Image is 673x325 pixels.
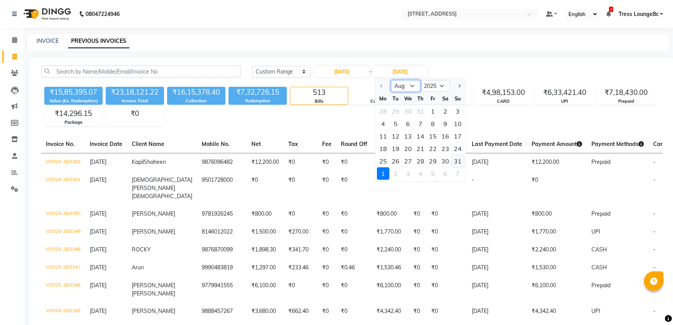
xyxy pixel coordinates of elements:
td: ₹0 [409,205,427,223]
div: Mo [377,92,389,105]
span: UPI [591,228,600,235]
td: ₹0 [427,302,467,320]
div: 2 [389,167,402,180]
span: Fee [322,141,331,148]
div: 15 [427,130,439,142]
td: ₹0 [336,223,372,241]
div: 513 [290,87,348,98]
div: 2 [439,105,452,118]
div: 28 [414,155,427,167]
span: Client Name [132,141,164,148]
td: ₹0 [336,153,372,171]
td: 9888457267 [197,302,247,320]
div: Saturday, August 16, 2025 [439,130,452,142]
span: [PERSON_NAME] [132,290,175,297]
td: ₹0 [284,153,317,171]
span: 2 [609,7,613,12]
td: [DATE] [467,277,527,302]
td: ₹1,770.00 [372,223,409,241]
a: 2 [606,11,610,18]
span: - [653,228,656,235]
td: ₹0 [317,205,336,223]
div: 9 [439,118,452,130]
img: logo [20,3,73,25]
div: 23 [439,142,452,155]
div: 11 [377,130,389,142]
div: Saturday, September 6, 2025 [439,167,452,180]
span: CASH [591,246,607,253]
td: V/2025-26/2347 [41,259,85,277]
div: Saturday, August 9, 2025 [439,118,452,130]
td: ₹0 [284,171,317,205]
div: 4 [377,118,389,130]
div: Thursday, August 7, 2025 [414,118,427,130]
div: Tuesday, August 5, 2025 [389,118,402,130]
div: Wednesday, August 20, 2025 [402,142,414,155]
div: Friday, September 5, 2025 [427,167,439,180]
td: ₹0 [427,223,467,241]
div: 17 [452,130,464,142]
td: ₹0 [427,259,467,277]
td: ₹0 [336,302,372,320]
span: Payment Amount [532,141,582,148]
td: ₹1,297.00 [247,259,284,277]
div: We [402,92,414,105]
select: Select month [391,80,420,92]
div: 24 [452,142,464,155]
td: V/2025-26/2352 [41,153,85,171]
div: Monday, September 1, 2025 [377,167,389,180]
div: Saturday, August 23, 2025 [439,142,452,155]
div: UPI [536,98,593,105]
b: 08047224946 [85,3,120,25]
div: 1 [427,105,439,118]
td: ₹0 [372,171,409,205]
span: - [653,176,656,183]
div: Wednesday, August 27, 2025 [402,155,414,167]
div: ₹23,18,121.22 [106,87,164,98]
div: 26 [389,155,402,167]
div: 7 [414,118,427,130]
div: Sunday, August 17, 2025 [452,130,464,142]
div: Friday, August 1, 2025 [427,105,439,118]
span: - [653,307,656,314]
div: 25 [377,155,389,167]
td: ₹0 [427,171,467,205]
td: ₹0 [317,241,336,259]
td: 9781926245 [197,205,247,223]
div: 27 [402,155,414,167]
div: Friday, August 15, 2025 [427,130,439,142]
td: [DATE] [467,302,527,320]
td: ₹0 [409,223,427,241]
td: 8146012022 [197,223,247,241]
td: ₹270.00 [284,223,317,241]
span: Tress Lounge8c [618,10,658,18]
div: CARD [474,98,532,105]
td: - [467,171,527,205]
input: End Date [373,66,427,77]
div: Package [45,119,102,126]
span: Round Off [341,141,367,148]
div: Sunday, August 31, 2025 [452,155,464,167]
div: Sa [439,92,452,105]
span: Tax [288,141,298,148]
td: ₹4,342.40 [372,302,409,320]
div: ₹6,33,421.40 [536,87,593,98]
div: Sunday, September 7, 2025 [452,167,464,180]
div: 22 [427,142,439,155]
span: Shaheen [144,158,166,165]
button: Next month [456,80,462,92]
div: Su [452,92,464,105]
span: CASH [591,264,607,271]
span: [DATE] [90,264,106,271]
span: - [653,210,656,217]
div: 1 [377,167,389,180]
td: ₹0 [409,171,427,205]
td: ₹0.46 [336,259,372,277]
div: Thursday, September 4, 2025 [414,167,427,180]
div: Collection [167,98,225,104]
div: Sunday, August 10, 2025 [452,118,464,130]
div: Saturday, August 2, 2025 [439,105,452,118]
span: Net [251,141,261,148]
td: ₹0 [336,171,372,205]
td: [DATE] [467,205,527,223]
